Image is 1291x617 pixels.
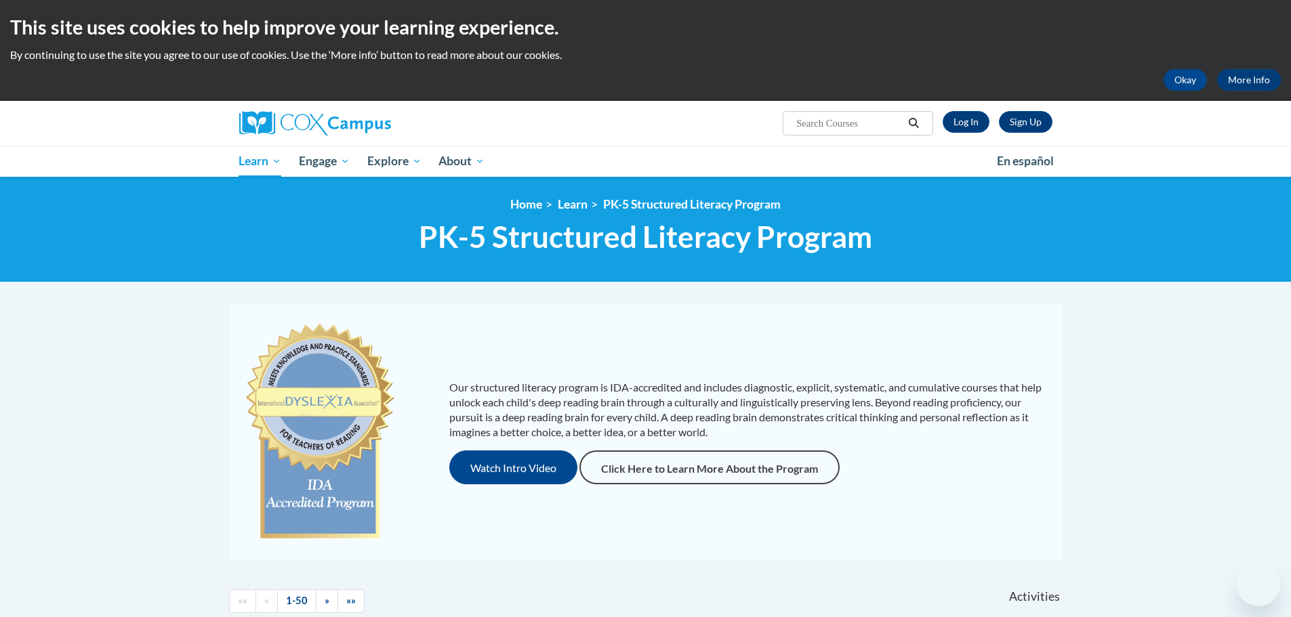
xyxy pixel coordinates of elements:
a: 1-50 [277,589,316,613]
a: Next [316,589,338,613]
span: PK-5 Structured Literacy Program [419,219,872,255]
a: Previous [255,589,278,613]
a: Engage [290,146,358,177]
input: Search Courses [795,115,903,131]
a: Cox Campus [239,111,497,135]
a: Register [999,111,1052,133]
span: »» [346,595,356,606]
p: Our structured literacy program is IDA-accredited and includes diagnostic, explicit, systematic, ... [449,380,1049,440]
span: En español [997,154,1054,168]
span: About [438,153,485,169]
a: More Info [1217,69,1281,91]
span: Learn [239,153,281,169]
span: Activities [1009,589,1060,604]
iframe: Button to launch messaging window [1237,563,1280,606]
div: Main menu [219,146,1073,177]
img: Cox Campus [239,111,391,135]
button: Okay [1164,69,1207,91]
h2: This site uses cookies to help improve your learning experience. [10,14,1281,41]
a: Begining [229,589,256,613]
button: Watch Intro Video [449,450,577,484]
a: En español [988,147,1063,175]
span: » [325,595,329,606]
span: «« [238,595,247,606]
a: Home [510,197,542,211]
a: Learn [230,146,291,177]
button: Search [903,115,924,131]
span: Explore [367,153,422,169]
span: « [264,595,269,606]
a: PK-5 Structured Literacy Program [603,197,781,211]
a: About [430,146,493,177]
a: Log In [943,111,989,133]
a: End [337,589,365,613]
a: Explore [358,146,430,177]
p: By continuing to use the site you agree to our use of cookies. Use the ‘More info’ button to read... [10,47,1281,62]
a: Click Here to Learn More About the Program [579,450,840,484]
span: Engage [299,153,350,169]
img: c477cda6-e343-453b-bfce-d6f9e9818e1c.png [243,317,398,547]
a: Learn [558,197,588,211]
